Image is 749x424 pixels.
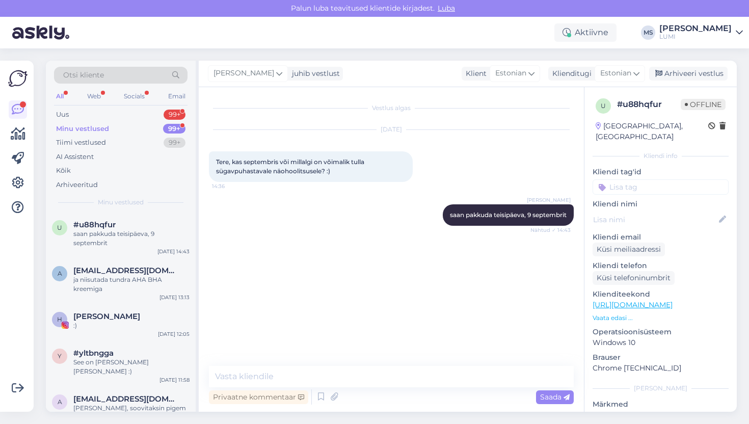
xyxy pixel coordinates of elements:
[601,102,606,110] span: u
[122,90,147,103] div: Socials
[98,198,144,207] span: Minu vestlused
[73,275,190,294] div: ja niisutada tundra AHA BHA kreemiga
[73,404,190,422] div: [PERSON_NAME], soovitaksin pigem Starter Kiti koguhooldusena, aga rosaatseale teeb kindlasti head...
[659,24,743,41] a: [PERSON_NAME]LUMI
[593,337,729,348] p: Windows 10
[56,180,98,190] div: Arhiveeritud
[212,182,250,190] span: 14:36
[216,158,366,175] span: Tere, kas septembris või millalgi on võimalik tulla sügavpuhastavale näohoolitsusele? :)
[56,110,69,120] div: Uus
[158,330,190,338] div: [DATE] 12:05
[73,349,114,358] span: #yltbngga
[462,68,487,79] div: Klient
[593,289,729,300] p: Klienditeekond
[649,67,728,81] div: Arhiveeri vestlus
[593,232,729,243] p: Kliendi email
[593,151,729,161] div: Kliendi info
[659,33,732,41] div: LUMI
[73,266,179,275] span: annikaparts@gmail.com
[593,399,729,410] p: Märkmed
[73,229,190,248] div: saan pakkuda teisipäeva, 9 septembrit
[159,376,190,384] div: [DATE] 11:58
[435,4,458,13] span: Luba
[593,327,729,337] p: Operatsioonisüsteem
[681,99,726,110] span: Offline
[159,294,190,301] div: [DATE] 13:13
[56,124,109,134] div: Minu vestlused
[54,90,66,103] div: All
[593,384,729,393] div: [PERSON_NAME]
[213,68,274,79] span: [PERSON_NAME]
[56,152,94,162] div: AI Assistent
[166,90,188,103] div: Email
[57,315,62,323] span: H
[495,68,526,79] span: Estonian
[593,260,729,271] p: Kliendi telefon
[157,248,190,255] div: [DATE] 14:43
[530,226,571,234] span: Nähtud ✓ 14:43
[164,110,185,120] div: 99+
[641,25,655,40] div: MS
[450,211,567,219] span: saan pakkuda teisipäeva, 9 septembrit
[163,124,185,134] div: 99+
[58,352,62,360] span: y
[58,398,62,406] span: a
[593,271,675,285] div: Küsi telefoninumbrit
[164,138,185,148] div: 99+
[596,121,708,142] div: [GEOGRAPHIC_DATA], [GEOGRAPHIC_DATA]
[56,138,106,148] div: Tiimi vestlused
[73,312,140,321] span: Heli Mäesepp
[593,167,729,177] p: Kliendi tag'id
[593,214,717,225] input: Lisa nimi
[659,24,732,33] div: [PERSON_NAME]
[73,321,190,330] div: :)
[56,166,71,176] div: Kõik
[8,69,28,88] img: Askly Logo
[209,103,574,113] div: Vestlus algas
[288,68,340,79] div: juhib vestlust
[617,98,681,111] div: # u88hqfur
[600,68,631,79] span: Estonian
[73,394,179,404] span: annikaremmelgas8@gmail.com
[593,300,673,309] a: [URL][DOMAIN_NAME]
[527,196,571,204] span: [PERSON_NAME]
[593,313,729,323] p: Vaata edasi ...
[593,243,665,256] div: Küsi meiliaadressi
[57,224,62,231] span: u
[593,199,729,209] p: Kliendi nimi
[209,390,308,404] div: Privaatne kommentaar
[85,90,103,103] div: Web
[73,220,116,229] span: #u88hqfur
[593,363,729,374] p: Chrome [TECHNICAL_ID]
[58,270,62,277] span: a
[540,392,570,402] span: Saada
[63,70,104,81] span: Otsi kliente
[593,352,729,363] p: Brauser
[209,125,574,134] div: [DATE]
[548,68,592,79] div: Klienditugi
[593,179,729,195] input: Lisa tag
[73,358,190,376] div: See on [PERSON_NAME] [PERSON_NAME] :)
[554,23,617,42] div: Aktiivne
